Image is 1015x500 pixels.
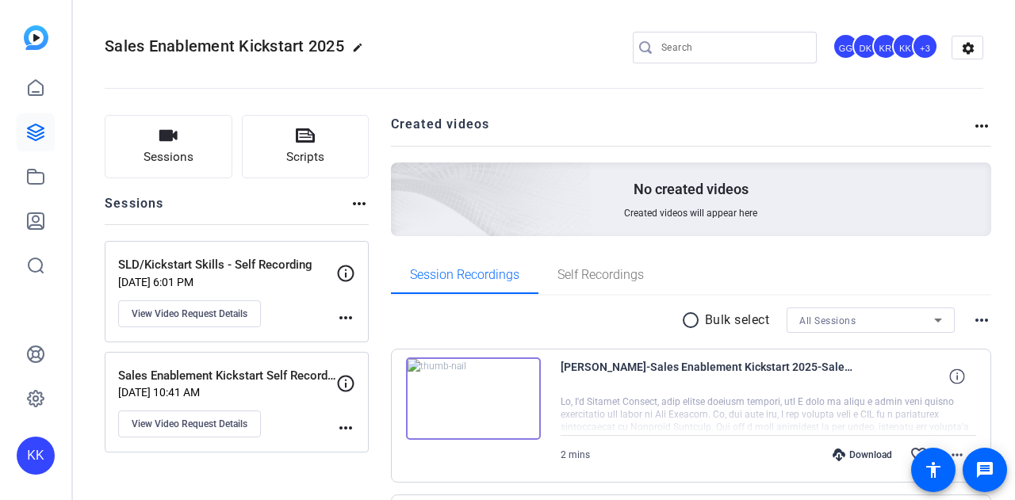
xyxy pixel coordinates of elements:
[557,269,644,281] span: Self Recordings
[872,33,898,59] div: KR
[118,276,336,288] p: [DATE] 6:01 PM
[24,25,48,50] img: blue-gradient.svg
[661,38,804,57] input: Search
[132,418,247,430] span: View Video Request Details
[852,33,880,61] ngx-avatar: David King
[286,148,324,166] span: Scripts
[132,307,247,320] span: View Video Request Details
[912,33,938,59] div: +3
[924,460,943,479] mat-icon: accessibility
[975,460,994,479] mat-icon: message
[336,308,355,327] mat-icon: more_horiz
[872,33,900,61] ngx-avatar: Kendra Rojas
[892,33,918,59] div: KK
[910,445,929,464] mat-icon: favorite_border
[561,449,590,460] span: 2 mins
[972,116,991,135] mat-icon: more_horiz
[972,311,991,330] mat-icon: more_horiz
[105,36,344,55] span: Sales Enablement Kickstart 2025
[799,315,856,326] span: All Sessions
[336,418,355,437] mat-icon: more_horiz
[681,311,705,330] mat-icon: radio_button_unchecked
[118,256,336,274] p: SLD/Kickstart Skills - Self Recording
[352,42,371,61] mat-icon: edit
[213,6,592,349] img: Creted videos background
[17,437,55,475] div: KK
[391,115,973,146] h2: Created videos
[118,386,336,399] p: [DATE] 10:41 AM
[624,207,757,219] span: Created videos will appear here
[144,148,193,166] span: Sessions
[561,357,854,395] span: [PERSON_NAME]-Sales Enablement Kickstart 2025-Sales Enablement Kickstart Self Recording-176046446...
[705,311,770,330] p: Bulk select
[410,269,519,281] span: Session Recordings
[242,115,370,178] button: Scripts
[952,36,984,60] mat-icon: settings
[118,300,261,327] button: View Video Request Details
[105,194,164,224] h2: Sessions
[634,180,749,199] p: No created videos
[350,194,369,213] mat-icon: more_horiz
[948,445,967,464] mat-icon: more_horiz
[105,115,232,178] button: Sessions
[118,410,261,437] button: View Video Request Details
[852,33,879,59] div: DK
[833,33,859,59] div: GG
[825,448,900,461] div: Download
[892,33,920,61] ngx-avatar: Kristen King
[406,357,541,440] img: thumb-nail
[118,367,336,385] p: Sales Enablement Kickstart Self Recording
[833,33,860,61] ngx-avatar: George Grant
